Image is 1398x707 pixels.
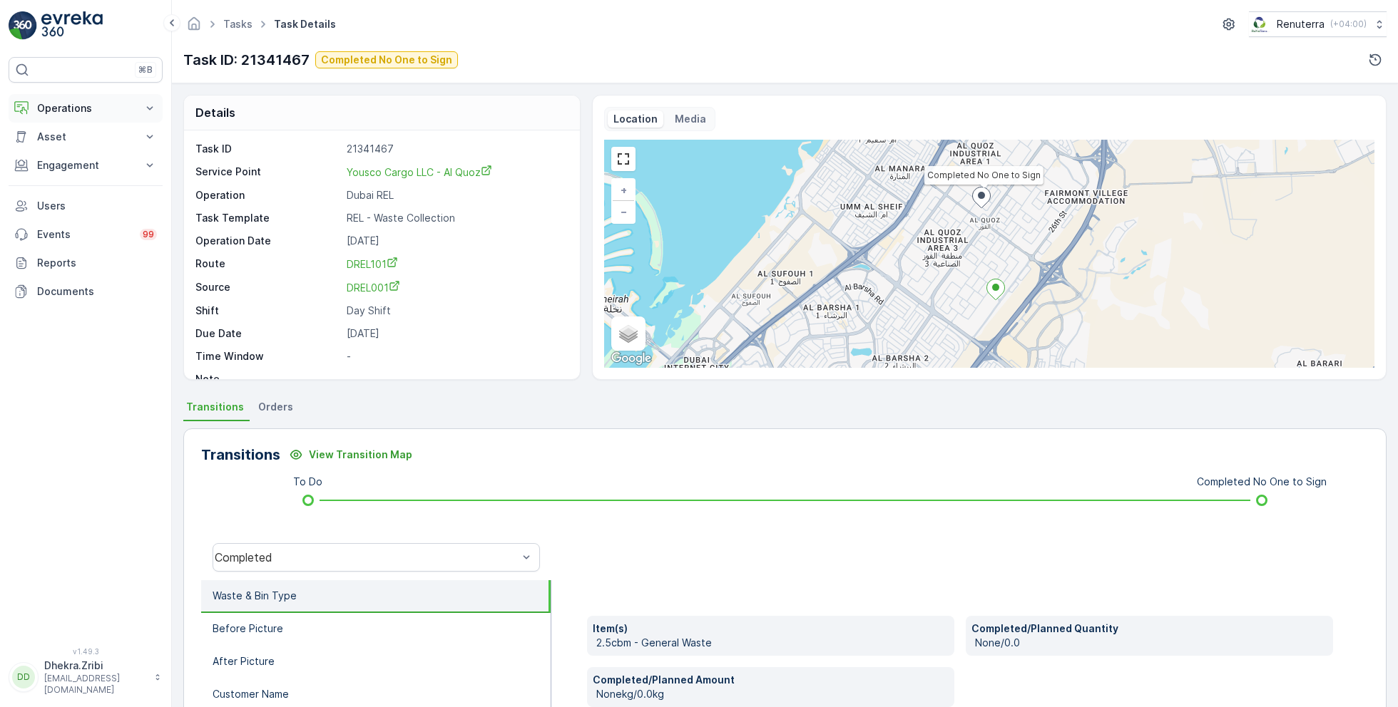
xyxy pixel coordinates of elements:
button: View Transition Map [280,443,421,466]
div: DD [12,666,35,688]
a: Events99 [9,220,163,249]
span: DREL001 [347,282,400,294]
p: Task ID: 21341467 [183,49,310,71]
p: Waste & Bin Type [213,589,297,603]
p: Renuterra [1277,17,1325,31]
p: Note [195,372,341,386]
p: [DATE] [347,234,565,248]
p: Day Shift [347,304,565,318]
button: Operations [9,94,163,123]
p: Operation [195,188,341,202]
p: None/0.0 [975,636,1327,650]
p: Service Point [195,165,341,180]
span: DREL101 [347,258,398,270]
p: Route [195,257,341,272]
a: Homepage [186,21,202,33]
a: DREL001 [347,280,565,295]
p: Completed/Planned Amount [593,673,949,687]
p: Completed No One to Sign [1197,475,1327,489]
p: [DATE] [347,326,565,341]
a: View Fullscreen [613,148,634,170]
span: − [621,205,628,217]
a: Layers [613,318,644,349]
p: Task ID [195,142,341,156]
p: Operations [37,101,134,115]
p: - [347,372,565,386]
p: Operation Date [195,234,341,248]
p: Events [37,227,131,242]
span: Task Details [271,17,339,31]
span: + [621,184,627,196]
p: Reports [37,256,157,270]
p: Documents [37,284,157,299]
span: Transitions [186,400,244,414]
p: Shift [195,304,341,318]
p: Completed No One to Sign [321,53,452,67]
span: v 1.49.3 [9,647,163,656]
p: ( +04:00 ) [1330,19,1367,30]
span: Yousco Cargo LLC - Al Quoz [347,166,492,178]
a: Yousco Cargo LLC - Al Quoz [347,165,565,180]
img: logo [9,11,37,40]
p: After Picture [213,654,275,669]
span: Orders [258,400,293,414]
p: - [347,349,565,363]
p: Source [195,280,341,295]
a: DREL101 [347,257,565,272]
p: Details [195,104,235,121]
p: View Transition Map [309,448,412,462]
a: Zoom In [613,180,634,201]
p: Nonekg/0.0kg [596,687,949,701]
div: Completed [215,551,518,564]
button: Completed No One to Sign [315,51,458,68]
p: Customer Name [213,687,289,701]
p: Dubai REL [347,188,565,202]
p: 99 [143,229,154,240]
p: Dhekra.Zribi [44,659,147,673]
button: Engagement [9,151,163,180]
p: Media [675,112,706,126]
img: logo_light-DOdMpM7g.png [41,11,103,40]
p: Before Picture [213,621,283,636]
p: Item(s) [593,621,949,636]
button: DDDhekra.Zribi[EMAIL_ADDRESS][DOMAIN_NAME] [9,659,163,696]
p: ⌘B [138,64,153,76]
p: Engagement [37,158,134,172]
a: Open this area in Google Maps (opens a new window) [608,349,655,368]
p: Due Date [195,326,341,341]
p: To Do [293,475,322,489]
p: Task Template [195,211,341,225]
p: Location [613,112,658,126]
p: Time Window [195,349,341,363]
p: Completed/Planned Quantity [971,621,1327,636]
p: [EMAIL_ADDRESS][DOMAIN_NAME] [44,673,147,696]
a: Reports [9,249,163,277]
a: Tasks [223,18,252,30]
a: Zoom Out [613,201,634,222]
p: Asset [37,130,134,144]
button: Renuterra(+04:00) [1249,11,1387,37]
p: REL - Waste Collection [347,211,565,225]
a: Users [9,192,163,220]
a: Documents [9,277,163,306]
img: Screenshot_2024-07-26_at_13.33.01.png [1249,16,1271,32]
img: Google [608,349,655,368]
p: Users [37,199,157,213]
p: 21341467 [347,142,565,156]
p: Transitions [201,444,280,465]
p: 2.5cbm - General Waste [596,636,949,650]
button: Asset [9,123,163,151]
